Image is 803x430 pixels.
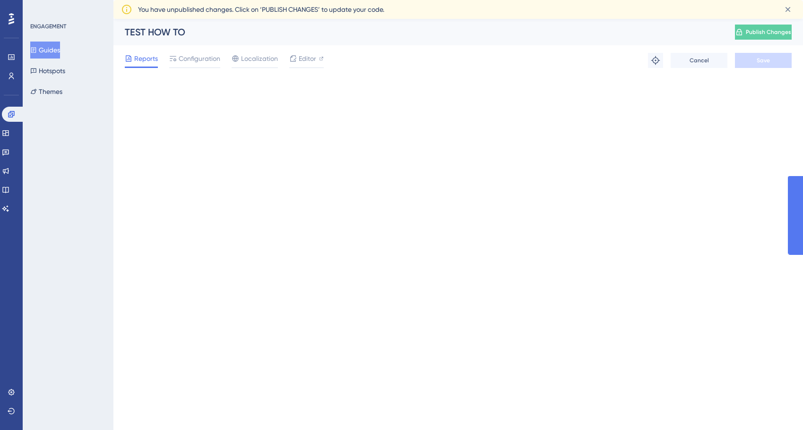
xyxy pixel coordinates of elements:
[30,42,60,59] button: Guides
[134,53,158,64] span: Reports
[763,393,792,421] iframe: UserGuiding AI Assistant Launcher
[30,83,62,100] button: Themes
[735,53,792,68] button: Save
[179,53,220,64] span: Configuration
[125,25,711,39] div: TEST HOW TO
[241,53,278,64] span: Localization
[757,57,770,64] span: Save
[671,53,727,68] button: Cancel
[30,62,65,79] button: Hotspots
[735,25,792,40] button: Publish Changes
[138,4,384,15] span: You have unpublished changes. Click on ‘PUBLISH CHANGES’ to update your code.
[746,28,791,36] span: Publish Changes
[30,23,66,30] div: ENGAGEMENT
[299,53,316,64] span: Editor
[690,57,709,64] span: Cancel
